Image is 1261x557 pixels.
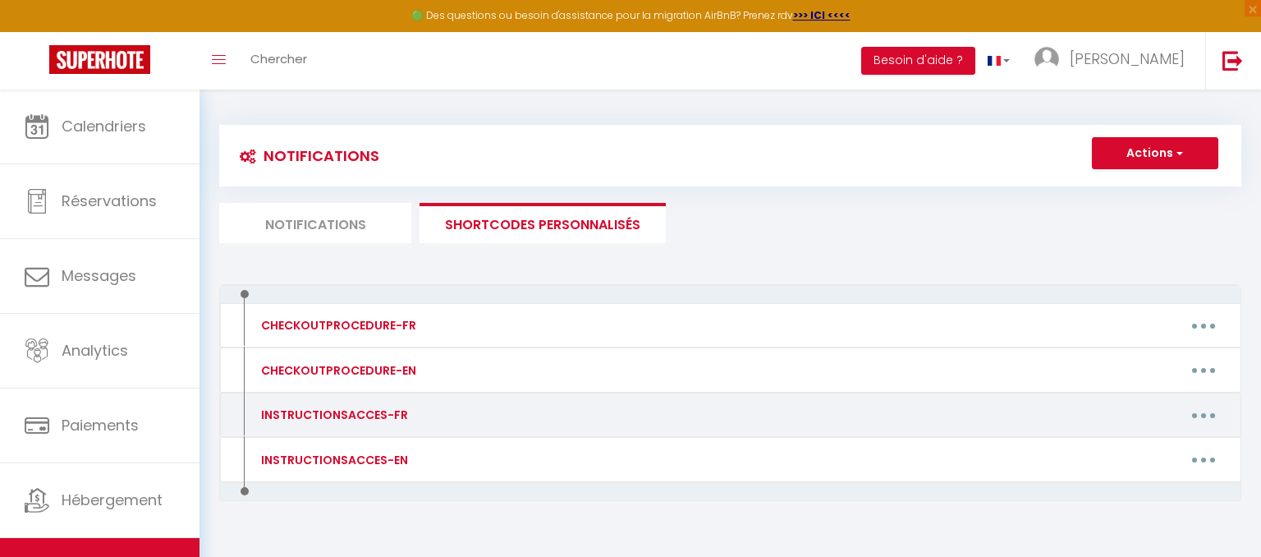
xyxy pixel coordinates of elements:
[62,490,163,510] span: Hébergement
[861,47,975,75] button: Besoin d'aide ?
[1022,32,1205,90] a: ... [PERSON_NAME]
[62,265,136,286] span: Messages
[219,203,411,243] li: Notifications
[1222,50,1243,71] img: logout
[257,451,408,469] div: INSTRUCTIONSACCES-EN
[250,50,307,67] span: Chercher
[49,45,150,74] img: Super Booking
[1092,137,1218,170] button: Actions
[1034,47,1059,71] img: ...
[62,191,157,211] span: Réservations
[232,137,379,174] h3: Notifications
[1070,48,1185,69] span: [PERSON_NAME]
[257,406,408,424] div: INSTRUCTIONSACCES-FR
[257,316,416,334] div: CHECKOUTPROCEDURE-FR
[62,340,128,361] span: Analytics
[420,203,666,243] li: SHORTCODES PERSONNALISÉS
[62,415,139,435] span: Paiements
[238,32,319,90] a: Chercher
[62,116,146,136] span: Calendriers
[257,361,416,380] div: CHECKOUTPROCEDURE-EN
[793,8,851,22] a: >>> ICI <<<<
